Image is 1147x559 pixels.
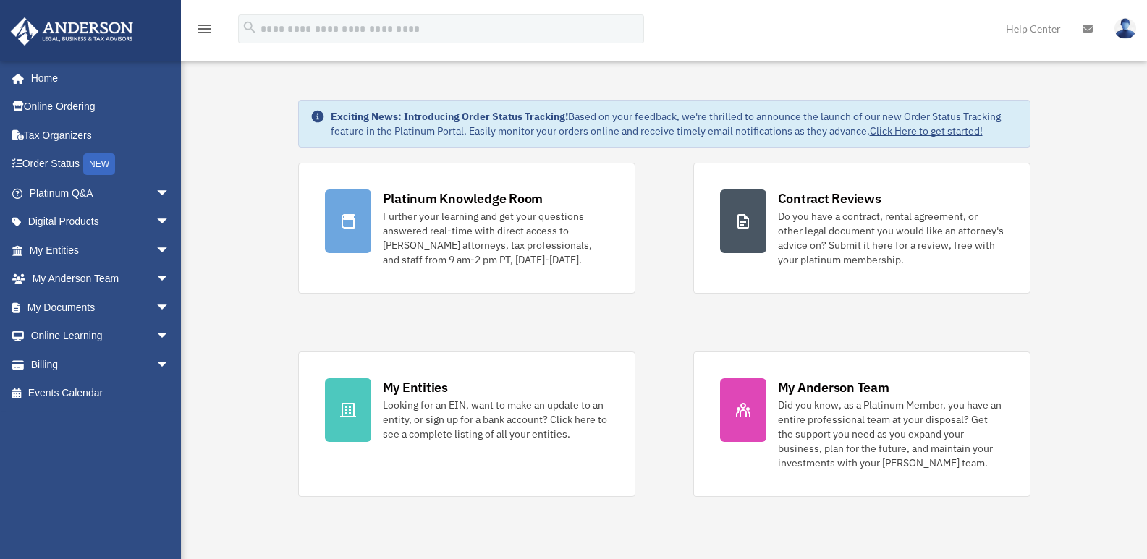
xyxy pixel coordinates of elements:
[10,150,192,179] a: Order StatusNEW
[1114,18,1136,39] img: User Pic
[383,189,543,208] div: Platinum Knowledge Room
[10,350,192,379] a: Billingarrow_drop_down
[778,189,881,208] div: Contract Reviews
[83,153,115,175] div: NEW
[298,163,635,294] a: Platinum Knowledge Room Further your learning and get your questions answered real-time with dire...
[331,109,1018,138] div: Based on your feedback, we're thrilled to announce the launch of our new Order Status Tracking fe...
[383,378,448,396] div: My Entities
[693,163,1030,294] a: Contract Reviews Do you have a contract, rental agreement, or other legal document you would like...
[156,293,185,323] span: arrow_drop_down
[7,17,137,46] img: Anderson Advisors Platinum Portal
[195,20,213,38] i: menu
[383,209,609,267] div: Further your learning and get your questions answered real-time with direct access to [PERSON_NAM...
[778,378,889,396] div: My Anderson Team
[195,25,213,38] a: menu
[10,265,192,294] a: My Anderson Teamarrow_drop_down
[870,124,983,137] a: Click Here to get started!
[10,93,192,121] a: Online Ordering
[156,208,185,237] span: arrow_drop_down
[242,20,258,35] i: search
[778,398,1004,470] div: Did you know, as a Platinum Member, you have an entire professional team at your disposal? Get th...
[156,350,185,380] span: arrow_drop_down
[778,209,1004,267] div: Do you have a contract, rental agreement, or other legal document you would like an attorney's ad...
[298,351,635,497] a: My Entities Looking for an EIN, want to make an update to an entity, or sign up for a bank accoun...
[156,236,185,265] span: arrow_drop_down
[10,179,192,208] a: Platinum Q&Aarrow_drop_down
[10,121,192,150] a: Tax Organizers
[10,322,192,351] a: Online Learningarrow_drop_down
[383,398,609,441] div: Looking for an EIN, want to make an update to an entity, or sign up for a bank account? Click her...
[156,179,185,208] span: arrow_drop_down
[10,293,192,322] a: My Documentsarrow_drop_down
[331,110,568,123] strong: Exciting News: Introducing Order Status Tracking!
[10,64,185,93] a: Home
[156,322,185,351] span: arrow_drop_down
[10,208,192,236] a: Digital Productsarrow_drop_down
[693,351,1030,497] a: My Anderson Team Did you know, as a Platinum Member, you have an entire professional team at your...
[10,236,192,265] a: My Entitiesarrow_drop_down
[10,379,192,408] a: Events Calendar
[156,265,185,294] span: arrow_drop_down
